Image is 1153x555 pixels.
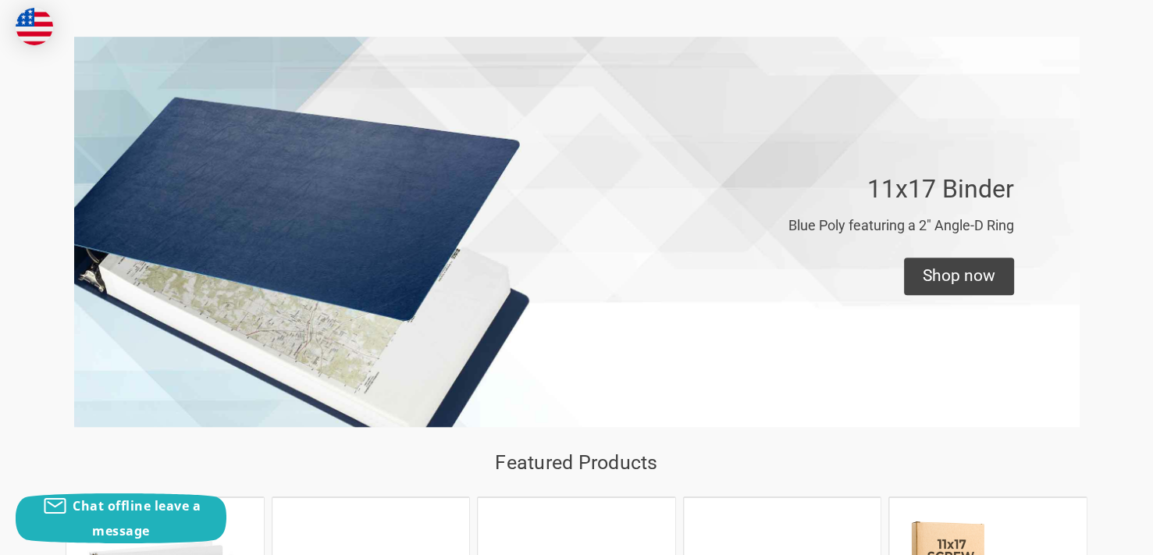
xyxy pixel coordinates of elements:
div: Shop now [923,264,995,289]
iframe: Google Customer Reviews [1024,513,1153,555]
span: Chat offline leave a message [73,497,201,539]
p: 11x17 Binder [867,170,1014,208]
button: Chat offline leave a message [16,493,226,543]
img: duty and tax information for United States [16,8,53,45]
p: Blue Poly featuring a 2" Angle-D Ring [788,215,1014,236]
div: Shop now [904,258,1014,295]
h2: Featured Products [66,448,1087,478]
